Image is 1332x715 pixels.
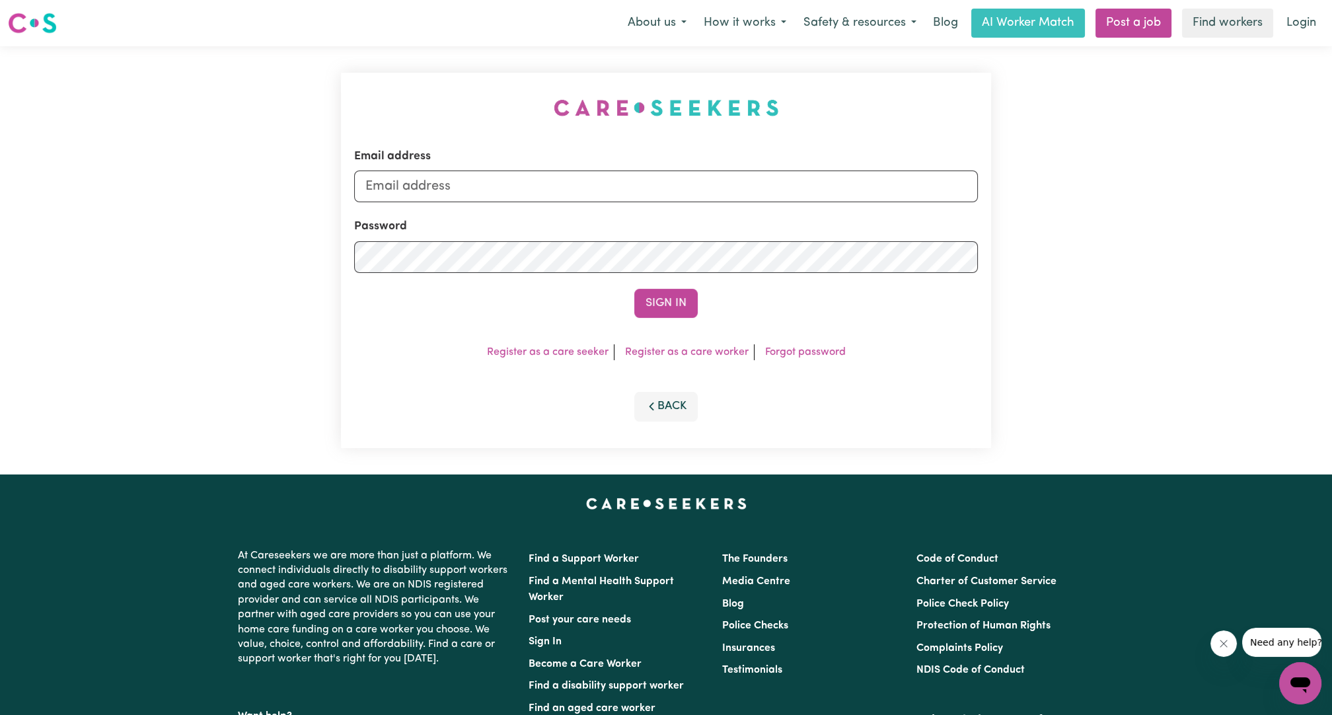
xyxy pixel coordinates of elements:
a: Careseekers home page [586,498,747,509]
a: Sign In [529,636,562,647]
a: Blog [925,9,966,38]
iframe: Button to launch messaging window [1279,662,1321,704]
a: Protection of Human Rights [916,621,1051,631]
button: Sign In [634,289,698,318]
a: Find a disability support worker [529,681,684,691]
a: Blog [722,599,744,609]
a: Code of Conduct [916,554,998,564]
button: About us [619,9,695,37]
label: Password [354,218,407,235]
a: Media Centre [722,576,790,587]
a: AI Worker Match [971,9,1085,38]
a: Register as a care seeker [487,347,609,357]
a: Insurances [722,643,775,654]
a: NDIS Code of Conduct [916,665,1025,675]
a: Post your care needs [529,615,631,625]
a: Login [1278,9,1324,38]
a: Become a Care Worker [529,659,642,669]
a: Post a job [1095,9,1171,38]
a: Charter of Customer Service [916,576,1056,587]
iframe: Message from company [1242,628,1321,657]
a: Police Checks [722,621,788,631]
a: The Founders [722,554,788,564]
a: Police Check Policy [916,599,1009,609]
a: Complaints Policy [916,643,1003,654]
input: Email address [354,170,978,202]
img: Careseekers logo [8,11,57,35]
a: Forgot password [765,347,846,357]
a: Careseekers logo [8,8,57,38]
button: Safety & resources [795,9,925,37]
a: Find an aged care worker [529,703,655,714]
a: Find a Support Worker [529,554,639,564]
button: Back [634,392,698,421]
span: Need any help? [8,9,80,20]
a: Register as a care worker [625,347,749,357]
button: How it works [695,9,795,37]
a: Find a Mental Health Support Worker [529,576,674,603]
a: Find workers [1182,9,1273,38]
iframe: Close message [1210,630,1237,657]
p: At Careseekers we are more than just a platform. We connect individuals directly to disability su... [238,543,513,672]
label: Email address [354,148,431,165]
a: Testimonials [722,665,782,675]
